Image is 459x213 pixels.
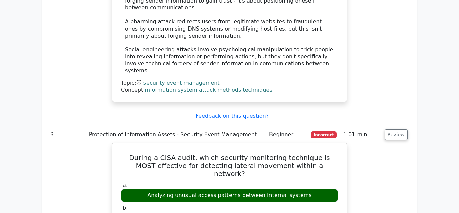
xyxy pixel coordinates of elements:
div: Topic: [121,79,338,87]
a: security event management [143,79,220,86]
h5: During a CISA audit, which security monitoring technique is MOST effective for detecting lateral ... [120,154,339,178]
td: 3 [48,125,86,144]
a: information system attack methods techniques [145,87,273,93]
span: b. [123,205,128,211]
button: Review [385,129,408,140]
td: 1:01 min. [340,125,382,144]
td: Beginner [266,125,308,144]
td: Protection of Information Assets - Security Event Management [86,125,266,144]
a: Feedback on this question? [196,113,269,119]
div: Analyzing unusual access patterns between internal systems [121,189,338,202]
div: Concept: [121,87,338,94]
span: a. [123,182,128,188]
span: Incorrect [311,131,337,138]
